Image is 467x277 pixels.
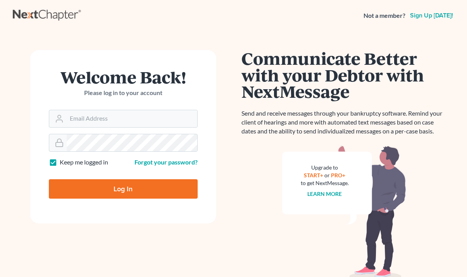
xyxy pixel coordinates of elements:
a: Learn more [307,190,342,197]
a: PRO+ [331,172,345,178]
a: Sign up [DATE]! [408,12,455,19]
input: Log In [49,179,198,199]
div: Upgrade to [301,164,349,171]
span: or [324,172,330,178]
h1: Communicate Better with your Debtor with NextMessage [241,50,447,100]
label: Keep me logged in [60,158,108,167]
p: Please log in to your account [49,88,198,97]
strong: Not a member? [364,11,405,20]
input: Email Address [67,110,197,127]
a: Forgot your password? [134,158,198,166]
div: to get NextMessage. [301,179,349,187]
p: Send and receive messages through your bankruptcy software. Remind your client of hearings and mo... [241,109,447,136]
a: START+ [304,172,323,178]
h1: Welcome Back! [49,69,198,85]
